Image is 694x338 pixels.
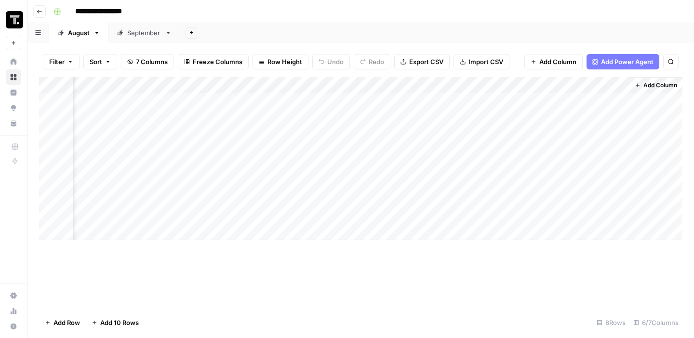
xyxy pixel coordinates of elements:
[6,100,21,116] a: Opportunities
[6,319,21,334] button: Help + Support
[629,315,682,330] div: 6/7 Columns
[100,318,139,327] span: Add 10 Rows
[136,57,168,67] span: 7 Columns
[631,79,681,92] button: Add Column
[409,57,443,67] span: Export CSV
[6,85,21,100] a: Insights
[83,54,117,69] button: Sort
[90,57,102,67] span: Sort
[539,57,576,67] span: Add Column
[643,81,677,90] span: Add Column
[468,57,503,67] span: Import CSV
[524,54,583,69] button: Add Column
[53,318,80,327] span: Add Row
[6,8,21,32] button: Workspace: Thoughtspot
[593,315,629,330] div: 8 Rows
[39,315,86,330] button: Add Row
[108,23,180,42] a: September
[6,54,21,69] a: Home
[43,54,80,69] button: Filter
[68,28,90,38] div: August
[327,57,344,67] span: Undo
[6,69,21,85] a: Browse
[454,54,509,69] button: Import CSV
[354,54,390,69] button: Redo
[49,57,65,67] span: Filter
[369,57,384,67] span: Redo
[312,54,350,69] button: Undo
[49,23,108,42] a: August
[6,11,23,28] img: Thoughtspot Logo
[601,57,654,67] span: Add Power Agent
[587,54,659,69] button: Add Power Agent
[86,315,145,330] button: Add 10 Rows
[193,57,242,67] span: Freeze Columns
[253,54,308,69] button: Row Height
[6,288,21,303] a: Settings
[394,54,450,69] button: Export CSV
[6,303,21,319] a: Usage
[121,54,174,69] button: 7 Columns
[127,28,161,38] div: September
[178,54,249,69] button: Freeze Columns
[267,57,302,67] span: Row Height
[6,116,21,131] a: Your Data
